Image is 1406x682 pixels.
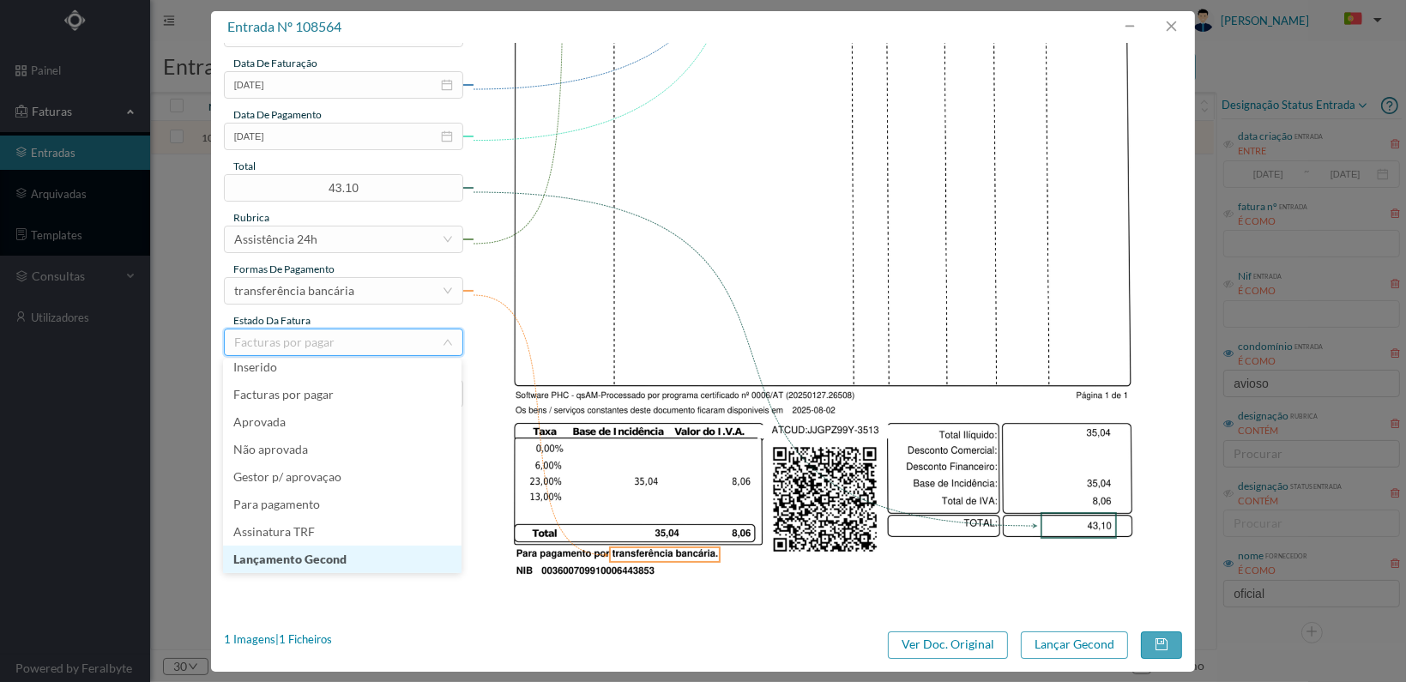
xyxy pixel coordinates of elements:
li: Lançamento Gecond [223,546,462,573]
li: Assinatura TRF [223,518,462,546]
li: Gestor p/ aprovaçao [223,463,462,491]
i: icon: down [443,337,453,347]
div: 1 Imagens | 1 Ficheiros [224,631,332,649]
span: estado da fatura [233,314,311,327]
li: Para pagamento [223,491,462,518]
span: rubrica [233,211,269,224]
span: total [233,160,256,172]
div: Assistência 24h [234,226,317,252]
i: icon: calendar [441,79,453,91]
i: icon: calendar [441,130,453,142]
span: data de pagamento [233,108,322,121]
li: Facturas por pagar [223,381,462,408]
span: entrada nº 108564 [227,18,341,34]
span: Formas de Pagamento [233,263,335,275]
li: Não aprovada [223,436,462,463]
i: icon: down [443,234,453,244]
i: icon: down [443,286,453,296]
button: Lançar Gecond [1021,631,1128,659]
div: transferência bancária [234,278,354,304]
li: Inserido [223,353,462,381]
span: data de faturação [233,57,317,69]
button: Ver Doc. Original [888,631,1008,659]
li: Aprovada [223,408,462,436]
button: PT [1331,6,1389,33]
